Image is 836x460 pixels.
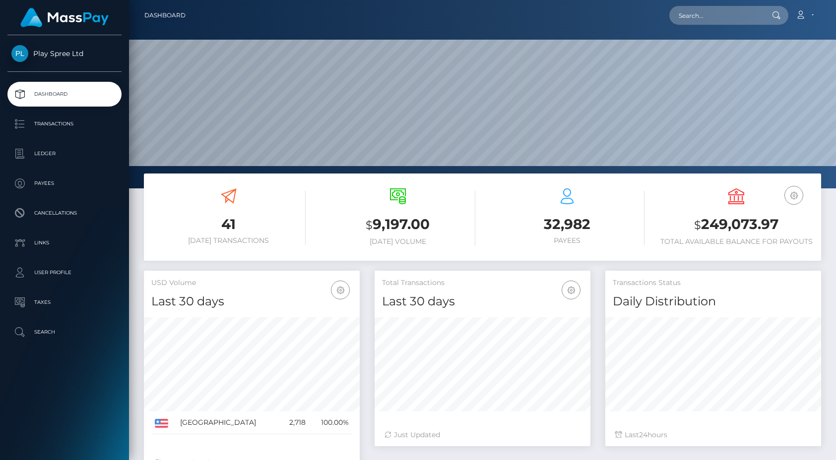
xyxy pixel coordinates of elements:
[151,215,306,234] h3: 41
[7,82,122,107] a: Dashboard
[321,237,475,246] h6: [DATE] Volume
[11,45,28,62] img: Play Spree Ltd
[7,260,122,285] a: User Profile
[11,235,118,250] p: Links
[11,325,118,340] p: Search
[613,293,814,310] h4: Daily Distribution
[7,201,122,226] a: Cancellations
[490,215,644,234] h3: 32,982
[7,49,122,58] span: Play Spree Ltd
[669,6,763,25] input: Search...
[144,5,186,26] a: Dashboard
[151,278,352,288] h5: USD Volume
[155,419,168,428] img: US.png
[11,176,118,191] p: Payees
[11,116,118,131] p: Transactions
[11,206,118,221] p: Cancellations
[177,411,280,434] td: [GEOGRAPHIC_DATA]
[321,215,475,235] h3: 9,197.00
[366,218,373,232] small: $
[7,112,122,136] a: Transactions
[659,237,814,246] h6: Total Available Balance for Payouts
[309,411,352,434] td: 100.00%
[7,171,122,196] a: Payees
[151,236,306,245] h6: [DATE] Transactions
[280,411,309,434] td: 2,718
[490,236,644,245] h6: Payees
[7,290,122,315] a: Taxes
[639,430,647,439] span: 24
[7,141,122,166] a: Ledger
[11,87,118,102] p: Dashboard
[11,146,118,161] p: Ledger
[382,293,583,310] h4: Last 30 days
[7,230,122,255] a: Links
[20,8,109,27] img: MassPay Logo
[659,215,814,235] h3: 249,073.97
[11,295,118,310] p: Taxes
[7,320,122,345] a: Search
[615,430,811,440] div: Last hours
[151,293,352,310] h4: Last 30 days
[382,278,583,288] h5: Total Transactions
[385,430,580,440] div: Just Updated
[694,218,701,232] small: $
[613,278,814,288] h5: Transactions Status
[11,265,118,280] p: User Profile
